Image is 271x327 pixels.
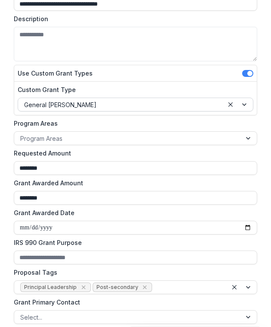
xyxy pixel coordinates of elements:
label: Requested Amount [14,149,252,158]
label: Grant Primary Contact [14,298,252,307]
label: Proposal Tags [14,268,252,277]
div: Remove Post-secondary [140,283,149,292]
label: Grant Awarded Amount [14,178,252,187]
label: Grant Awarded Date [14,208,252,217]
span: Principal Leadership [24,284,77,290]
div: Clear selected options [225,99,236,110]
label: Description [14,14,252,23]
div: Remove Principal Leadership [79,283,88,292]
label: Custom Grant Type [18,85,248,94]
label: Program Areas [14,119,252,128]
label: IRS 990 Grant Purpose [14,238,252,247]
div: Clear selected options [229,282,240,292]
span: Post-secondary [97,284,138,290]
label: Use Custom Grant Types [18,69,93,78]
